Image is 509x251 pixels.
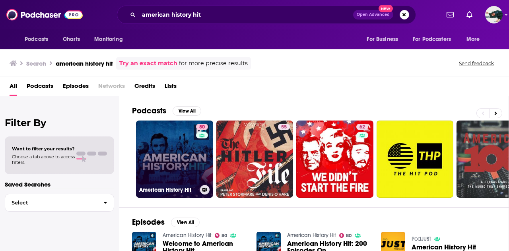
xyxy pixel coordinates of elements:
[139,8,353,21] input: Search podcasts, credits, & more...
[379,5,393,12] span: New
[199,123,205,131] span: 80
[10,80,17,96] a: All
[132,217,165,227] h2: Episodes
[216,121,293,198] a: 55
[296,121,373,198] a: 62
[117,6,416,24] div: Search podcasts, credits, & more...
[132,106,166,116] h2: Podcasts
[139,187,197,193] h3: American History Hit
[132,217,200,227] a: EpisodesView All
[12,154,75,165] span: Choose a tab above to access filters.
[134,80,155,96] a: Credits
[173,106,201,116] button: View All
[485,6,503,23] img: User Profile
[5,117,114,128] h2: Filter By
[5,194,114,212] button: Select
[58,32,85,47] a: Charts
[25,34,48,45] span: Podcasts
[132,106,201,116] a: PodcastsView All
[413,34,451,45] span: For Podcasters
[408,32,462,47] button: open menu
[56,60,113,67] h3: american history hit
[215,233,227,238] a: 80
[281,123,287,131] span: 55
[98,80,125,96] span: Networks
[367,34,398,45] span: For Business
[353,10,393,19] button: Open AdvancedNew
[6,7,83,22] img: Podchaser - Follow, Share and Rate Podcasts
[165,80,177,96] a: Lists
[287,232,336,239] a: American History Hit
[89,32,133,47] button: open menu
[359,123,365,131] span: 62
[5,181,114,188] p: Saved Searches
[26,60,46,67] h3: Search
[278,124,290,130] a: 55
[196,124,208,130] a: 80
[356,124,368,130] a: 62
[485,6,503,23] span: Logged in as fsg.publicity
[346,234,352,237] span: 80
[171,218,200,227] button: View All
[19,32,58,47] button: open menu
[412,235,431,242] a: PodJUST
[463,8,476,21] a: Show notifications dropdown
[119,59,177,68] a: Try an exact match
[412,244,476,251] a: American History Hit
[136,121,213,198] a: 80American History Hit
[163,232,212,239] a: American History Hit
[466,34,480,45] span: More
[461,32,490,47] button: open menu
[179,59,248,68] span: for more precise results
[485,6,503,23] button: Show profile menu
[339,233,352,238] a: 80
[63,34,80,45] span: Charts
[457,60,496,67] button: Send feedback
[5,200,97,205] span: Select
[443,8,457,21] a: Show notifications dropdown
[221,234,227,237] span: 80
[12,146,75,152] span: Want to filter your results?
[63,80,89,96] a: Episodes
[357,13,390,17] span: Open Advanced
[94,34,122,45] span: Monitoring
[361,32,408,47] button: open menu
[27,80,53,96] a: Podcasts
